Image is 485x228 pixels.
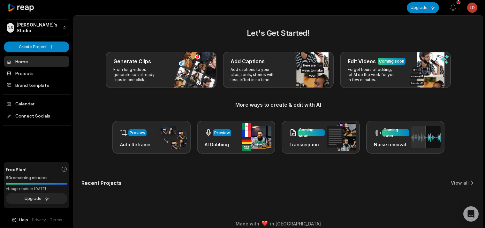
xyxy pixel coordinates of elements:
[6,193,67,204] button: Upgrade
[50,217,62,223] a: Terms
[231,67,280,82] p: Add captions to your clips, reels, stories with less effort in no time.
[113,57,151,65] h3: Generate Clips
[4,110,69,122] span: Connect Socials
[451,180,469,186] a: View all
[130,130,145,136] div: Preview
[4,80,69,90] a: Brand template
[17,22,60,34] p: [PERSON_NAME]'s Studio
[7,23,14,33] div: NS
[157,125,187,150] img: auto_reframe.png
[231,57,265,65] h3: Add Captions
[113,67,163,82] p: From long videos generate social ready clips in one click.
[262,221,268,226] img: heart emoji
[4,68,69,79] a: Projects
[4,98,69,109] a: Calendar
[299,127,323,139] div: Coming soon
[6,175,67,181] div: 60 remaining minutes
[411,126,441,148] img: noise_removal.png
[383,127,408,139] div: Coming soon
[348,67,397,82] p: Forget hours of editing, let AI do the work for you in few minutes.
[120,141,150,148] h3: Auto Reframe
[379,58,404,64] div: Coming soon
[11,217,28,223] button: Help
[81,180,122,186] h2: Recent Projects
[6,166,27,173] span: Free Plan!
[80,220,477,227] div: Made with in [GEOGRAPHIC_DATA]
[19,217,28,223] span: Help
[6,186,67,191] div: *Usage resets on [DATE]
[242,123,271,151] img: ai_dubbing.png
[4,42,69,52] button: Create Project
[407,2,439,13] button: Upgrade
[32,217,46,223] a: Privacy
[327,123,356,151] img: transcription.png
[348,57,376,65] h3: Edit Videos
[81,101,475,109] h3: More ways to create & edit with AI
[81,27,475,39] h2: Let's Get Started!
[4,56,69,67] a: Home
[205,141,231,148] h3: AI Dubbing
[463,206,479,222] div: Open Intercom Messenger
[214,130,230,136] div: Preview
[374,141,409,148] h3: Noise removal
[289,141,325,148] h3: Transcription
